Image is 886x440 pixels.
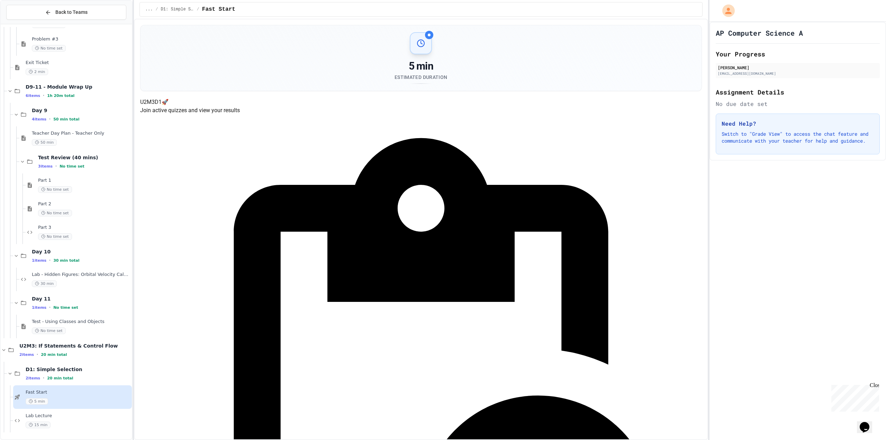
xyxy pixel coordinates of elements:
span: / [197,7,199,12]
span: No time set [38,186,72,193]
span: 50 min total [53,117,79,122]
button: Back to Teams [6,5,126,20]
span: • [43,93,44,98]
span: No time set [38,233,72,240]
iframe: chat widget [829,382,879,412]
span: Back to Teams [55,9,88,16]
h2: Assignment Details [716,87,880,97]
span: Exit Ticket [26,60,130,66]
span: No time set [53,305,78,310]
div: Chat with us now!Close [3,3,48,44]
span: No time set [60,164,84,169]
span: • [49,258,51,263]
span: 20 min total [47,376,73,380]
p: Switch to "Grade View" to access the chat feature and communicate with your teacher for help and ... [722,131,874,144]
h1: AP Computer Science A [716,28,803,38]
span: • [43,375,44,381]
span: Part 1 [38,178,130,183]
span: 2 items [19,352,34,357]
span: • [49,305,51,310]
iframe: chat widget [857,412,879,433]
div: [EMAIL_ADDRESS][DOMAIN_NAME] [718,71,878,76]
span: • [55,163,57,169]
span: Teacher Day Plan - Teacher Only [32,131,130,136]
span: 5 min [26,398,48,405]
span: Test - Using Classes and Objects [32,319,130,325]
span: 1h 20m total [47,93,74,98]
span: 3 items [38,164,53,169]
span: D1: Simple Selection [161,7,194,12]
h4: U2M3D1 🚀 [140,98,702,106]
span: 20 min total [41,352,67,357]
div: 5 min [395,60,447,72]
span: Test Review (40 mins) [38,154,130,161]
p: Join active quizzes and view your results [140,106,702,115]
span: 1 items [32,305,46,310]
h2: Your Progress [716,49,880,59]
span: ... [145,7,153,12]
span: / [155,7,158,12]
span: 15 min [26,422,51,428]
span: Lab Lecture [26,413,130,419]
h3: Need Help? [722,119,874,128]
span: Fast Start [202,5,235,14]
span: Lab - Hidden Figures: Orbital Velocity Calculator [32,272,130,278]
span: 1 items [32,258,46,263]
span: Part 2 [38,201,130,207]
span: 2 items [26,376,40,380]
span: Day 9 [32,107,130,114]
span: Day 11 [32,296,130,302]
div: Estimated Duration [395,74,447,81]
span: 30 min total [53,258,79,263]
span: Part 3 [38,225,130,231]
span: Fast Start [26,389,130,395]
span: • [49,116,51,122]
span: • [37,352,38,357]
span: Problem #3 [32,36,130,42]
span: 4 items [32,117,46,122]
span: No time set [32,327,66,334]
span: 50 min [32,139,57,146]
span: No time set [32,45,66,52]
span: D9-11 - Module Wrap Up [26,84,130,90]
span: D1: Simple Selection [26,366,130,372]
span: Day 10 [32,249,130,255]
div: No due date set [716,100,880,108]
span: 6 items [26,93,40,98]
span: 2 min [26,69,48,75]
span: No time set [38,210,72,216]
div: My Account [715,3,736,19]
div: [PERSON_NAME] [718,64,878,71]
span: U2M3: If Statements & Control Flow [19,343,130,349]
span: 30 min [32,280,57,287]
